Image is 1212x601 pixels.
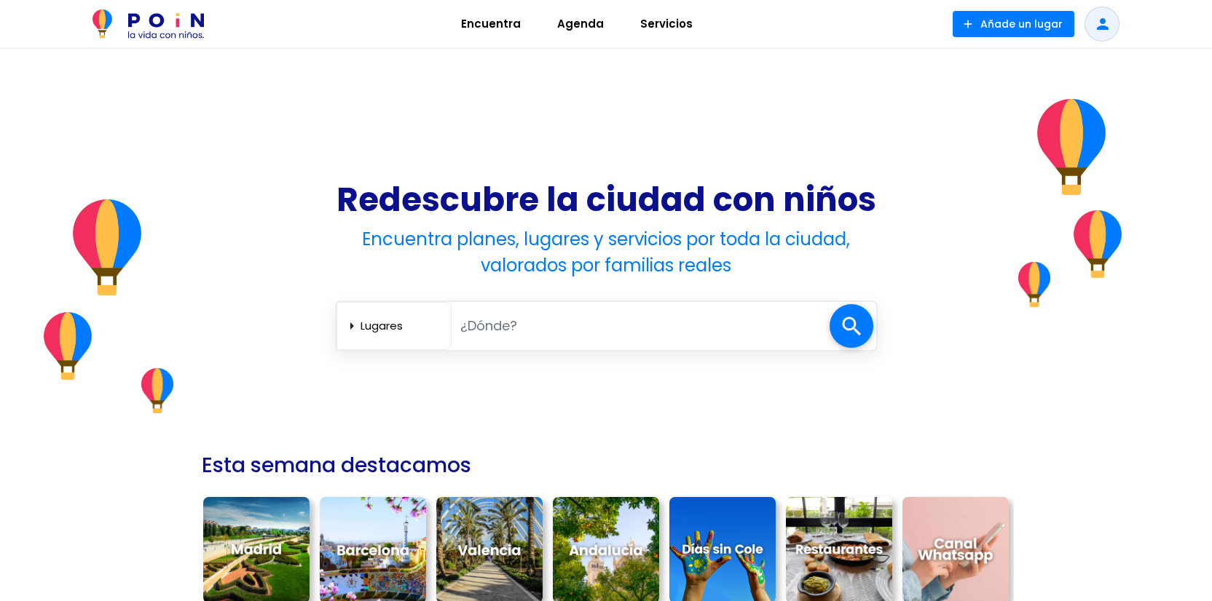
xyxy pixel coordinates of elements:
select: arrow_right [361,314,445,338]
a: Servicios [622,7,711,41]
a: Encuentra [443,7,539,41]
h4: Encuentra planes, lugares y servicios por toda la ciudad, valorados por familias reales [335,226,878,279]
span: arrow_right [343,317,361,335]
input: ¿Dónde? [452,311,830,341]
span: Encuentra [454,12,527,36]
a: Agenda [539,7,622,41]
h1: Redescubre la ciudad con niños [335,179,878,220]
img: POiN [93,9,204,39]
span: Agenda [551,12,610,36]
button: Añade un lugar [953,11,1074,37]
h2: Esta semana destacamos [202,447,471,484]
span: Servicios [634,12,699,36]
